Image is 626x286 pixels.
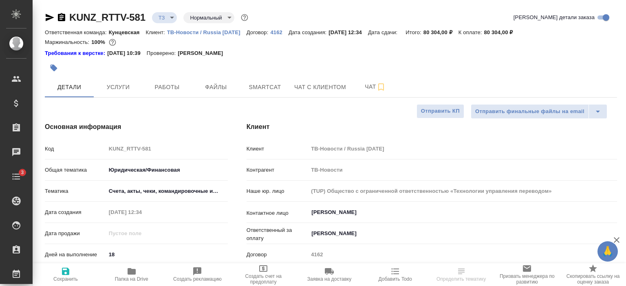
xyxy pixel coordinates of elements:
p: Проверено: [147,49,178,57]
button: Доп статусы указывают на важность/срочность заказа [239,12,250,23]
h4: Клиент [247,122,617,132]
div: split button [471,104,607,119]
p: Ответственный за оплату [247,226,309,242]
button: Папка на Drive [99,263,165,286]
p: К оплате: [458,29,484,35]
p: Дата создания [45,208,106,216]
span: Детали [50,82,89,92]
span: Создать рекламацию [173,276,222,282]
p: Код [45,145,106,153]
input: Пустое поле [308,143,617,155]
button: Заявка на доставку [296,263,362,286]
p: 80 304,00 ₽ [484,29,519,35]
div: Счета, акты, чеки, командировочные и таможенные документы [106,184,228,198]
p: Дата сдачи: [368,29,399,35]
span: Создать счет на предоплату [235,273,291,285]
button: Призвать менеджера по развитию [494,263,560,286]
p: [DATE] 12:34 [328,29,368,35]
p: Дата продажи [45,229,106,238]
button: Скопировать ссылку для ЯМессенджера [45,13,55,22]
button: Скопировать ссылку [57,13,66,22]
p: Общая тематика [45,166,106,174]
button: Создать рекламацию [165,263,231,286]
p: Дата создания: [289,29,328,35]
input: Пустое поле [106,206,177,218]
span: Заявка на доставку [307,276,351,282]
a: 4162 [270,28,288,35]
svg: Подписаться [376,82,386,92]
span: Скопировать ссылку на оценку заказа [565,273,621,285]
p: Клиент [247,145,309,153]
a: KUNZ_RTTV-581 [69,12,145,23]
p: Контактное лицо [247,209,309,217]
button: 0.00 RUB; [107,37,118,48]
a: 3 [2,166,31,187]
a: ТВ-Новости / Russia [DATE] [167,28,247,35]
input: Пустое поле [308,249,617,260]
div: Нажми, чтобы открыть папку с инструкцией [45,49,107,57]
button: 🙏 [597,241,618,262]
p: Контрагент [247,166,309,174]
p: Наше юр. лицо [247,187,309,195]
span: Файлы [196,82,236,92]
span: Призвать менеджера по развитию [499,273,555,285]
button: Добавить Todo [362,263,428,286]
button: Определить тематику [428,263,494,286]
button: Нормальный [187,14,224,21]
p: [DATE] 10:39 [107,49,147,57]
button: ТЗ [156,14,168,21]
p: Тематика [45,187,106,195]
p: Маржинальность: [45,39,91,45]
span: Сохранить [53,276,78,282]
p: Клиент: [146,29,167,35]
p: Итого: [406,29,423,35]
p: 80 304,00 ₽ [423,29,458,35]
span: Отправить КП [421,107,460,116]
span: 3 [16,168,29,177]
p: Дней на выполнение [45,251,106,259]
input: Пустое поле [308,185,617,197]
span: Определить тематику [436,276,486,282]
input: Пустое поле [106,143,228,155]
p: [PERSON_NAME] [178,49,229,57]
span: Работы [148,82,187,92]
button: Отправить финальные файлы на email [471,104,589,119]
button: Open [613,212,614,213]
button: Отправить КП [417,104,464,118]
p: 100% [91,39,107,45]
button: Open [613,233,614,234]
input: Пустое поле [308,164,617,176]
div: ТЗ [152,12,177,23]
p: Договор: [247,29,271,35]
span: Добавить Todo [379,276,412,282]
div: ТЗ [183,12,234,23]
a: Требования к верстке: [45,49,107,57]
span: [PERSON_NAME] детали заказа [514,13,595,22]
p: Ответственная команда: [45,29,109,35]
button: Создать счет на предоплату [230,263,296,286]
h4: Основная информация [45,122,214,132]
span: 🙏 [601,243,615,260]
span: Отправить финальные файлы на email [475,107,584,116]
p: Кунцевская [109,29,146,35]
div: Юридическая/Финансовая [106,163,228,177]
span: Папка на Drive [115,276,148,282]
input: Пустое поле [106,227,177,239]
p: Договор [247,251,309,259]
button: Добавить тэг [45,59,63,77]
input: ✎ Введи что-нибудь [106,249,228,260]
span: Smartcat [245,82,284,92]
button: Скопировать ссылку на оценку заказа [560,263,626,286]
span: Чат [356,82,395,92]
span: Услуги [99,82,138,92]
button: Сохранить [33,263,99,286]
span: Чат с клиентом [294,82,346,92]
